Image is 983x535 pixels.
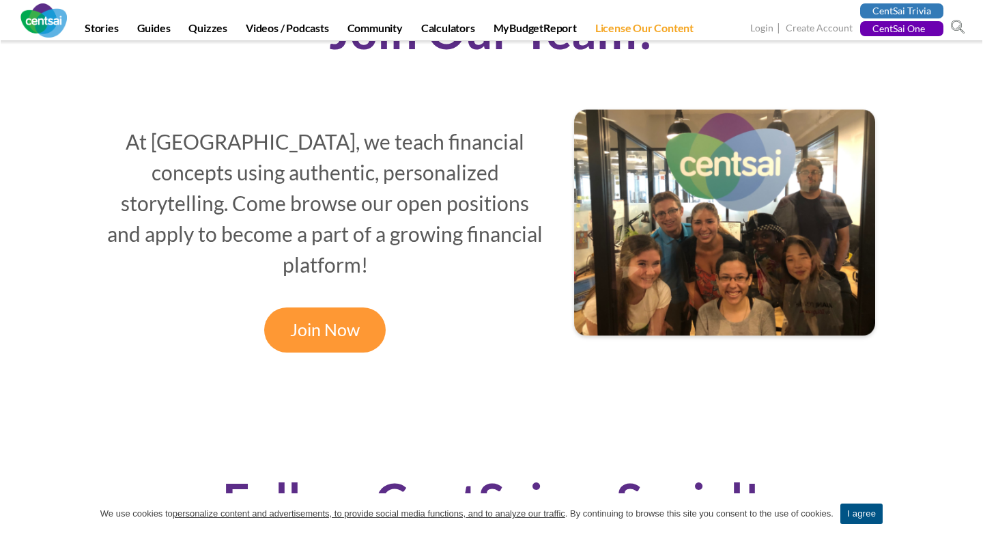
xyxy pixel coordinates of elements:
[959,507,973,521] a: I agree
[264,307,386,353] a: Join Now
[100,507,834,521] span: We use cookies to . By continuing to browse this site you consent to the use of cookies.
[102,466,881,534] h2: Follow CentSai on Social!
[840,504,883,524] a: I agree
[485,21,585,40] a: MyBudgetReport
[750,22,773,36] a: Login
[129,21,179,40] a: Guides
[76,21,127,40] a: Stories
[413,21,483,40] a: Calculators
[238,21,337,40] a: Videos / Podcasts
[786,22,853,36] a: Create Account
[860,3,943,18] a: CentSai Trivia
[173,508,565,519] u: personalize content and advertisements, to provide social media functions, and to analyze our tra...
[860,21,943,36] a: CentSai One
[587,21,702,40] a: License Our Content
[180,21,236,40] a: Quizzes
[569,106,881,343] img: Join-Our-Team.png
[102,126,548,280] p: At [GEOGRAPHIC_DATA], we teach financial concepts using authentic, personalized storytelling. Com...
[339,21,411,40] a: Community
[20,3,67,38] img: CentSai
[775,20,784,36] span: |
